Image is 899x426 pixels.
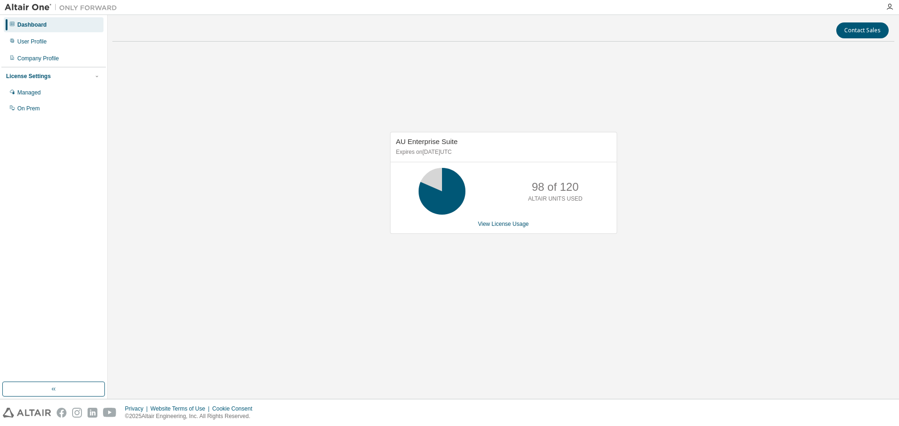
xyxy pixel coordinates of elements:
div: Cookie Consent [212,405,258,412]
button: Contact Sales [836,22,889,38]
div: Dashboard [17,21,47,29]
a: View License Usage [478,221,529,227]
img: altair_logo.svg [3,408,51,418]
div: On Prem [17,105,40,112]
div: Managed [17,89,41,96]
div: Privacy [125,405,150,412]
div: Website Terms of Use [150,405,212,412]
p: ALTAIR UNITS USED [528,195,582,203]
p: Expires on [DATE] UTC [396,148,609,156]
img: Altair One [5,3,122,12]
p: 98 of 120 [532,179,579,195]
img: youtube.svg [103,408,117,418]
div: Company Profile [17,55,59,62]
img: linkedin.svg [88,408,97,418]
div: License Settings [6,72,51,80]
div: User Profile [17,38,47,45]
img: facebook.svg [57,408,66,418]
span: AU Enterprise Suite [396,137,458,145]
p: © 2025 Altair Engineering, Inc. All Rights Reserved. [125,412,258,420]
img: instagram.svg [72,408,82,418]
